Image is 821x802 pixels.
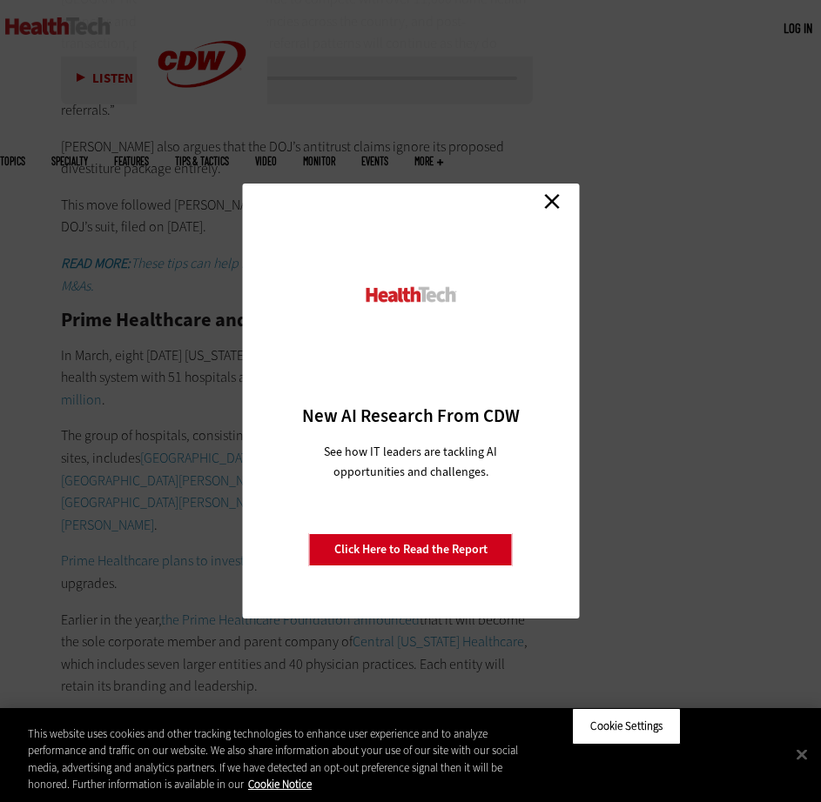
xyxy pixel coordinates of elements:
div: This website uses cookies and other tracking technologies to enhance user experience and to analy... [28,725,536,793]
img: HealthTech_0.png [363,285,458,304]
h3: New AI Research From CDW [273,404,548,428]
p: See how IT leaders are tackling AI opportunities and challenges. [303,442,518,482]
a: Click Here to Read the Report [309,533,513,566]
button: Cookie Settings [572,708,681,745]
button: Close [783,735,821,773]
a: More information about your privacy [248,777,312,792]
a: Close [539,188,565,214]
